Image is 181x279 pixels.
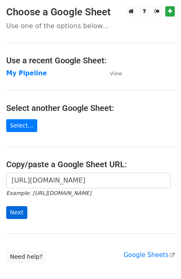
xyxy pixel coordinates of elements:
[6,70,47,77] a: My Pipeline
[140,239,181,279] iframe: Chat Widget
[6,206,27,219] input: Next
[123,251,175,259] a: Google Sheets
[6,190,91,196] small: Example: [URL][DOMAIN_NAME]
[6,6,175,18] h3: Choose a Google Sheet
[6,22,175,30] p: Use one of the options below...
[110,70,122,77] small: View
[6,55,175,65] h4: Use a recent Google Sheet:
[6,250,46,263] a: Need help?
[6,103,175,113] h4: Select another Google Sheet:
[101,70,122,77] a: View
[6,119,37,132] a: Select...
[140,239,181,279] div: Widget de chat
[6,159,175,169] h4: Copy/paste a Google Sheet URL:
[6,173,171,188] input: Paste your Google Sheet URL here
